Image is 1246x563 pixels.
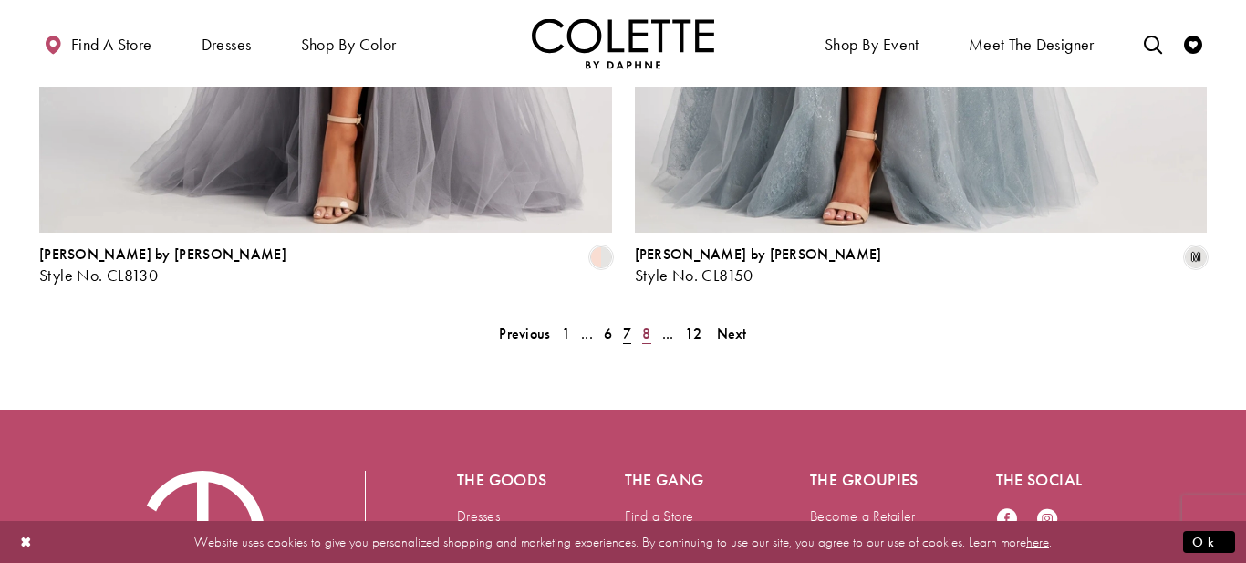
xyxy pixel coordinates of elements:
[296,18,401,68] span: Shop by color
[1179,18,1207,68] a: Check Wishlist
[71,36,152,54] span: Find a store
[39,246,286,285] div: Colette by Daphne Style No. CL8130
[685,324,702,343] span: 12
[996,471,1109,489] h5: The social
[457,506,500,526] a: Dresses
[825,36,919,54] span: Shop By Event
[590,246,612,268] i: Platinum/Blush
[810,471,923,489] h5: The groupies
[581,324,593,343] span: ...
[197,18,256,68] span: Dresses
[562,324,570,343] span: 1
[680,320,708,347] a: 12
[969,36,1095,54] span: Meet the designer
[964,18,1099,68] a: Meet the designer
[820,18,924,68] span: Shop By Event
[532,18,714,68] a: Visit Home Page
[662,324,674,343] span: ...
[623,324,631,343] span: 7
[642,324,650,343] span: 8
[39,265,158,286] span: Style No. CL8130
[556,320,576,347] a: 1
[635,245,882,264] span: [PERSON_NAME] by [PERSON_NAME]
[810,506,915,526] a: Become a Retailer
[11,526,42,558] button: Close Dialog
[576,320,598,347] a: ...
[1026,532,1049,550] a: here
[532,18,714,68] img: Colette by Daphne
[39,245,286,264] span: [PERSON_NAME] by [PERSON_NAME]
[493,320,556,347] a: Prev Page
[635,246,882,285] div: Colette by Daphne Style No. CL8150
[1185,246,1207,268] i: Platinum/Multi
[717,324,747,343] span: Next
[637,320,656,347] a: 8
[598,320,618,347] a: 6
[457,471,552,489] h5: The goods
[618,320,637,347] span: Current page
[657,320,680,347] a: ...
[635,265,753,286] span: Style No. CL8150
[499,324,550,343] span: Previous
[202,36,252,54] span: Dresses
[301,36,397,54] span: Shop by color
[996,507,1018,532] a: Visit our Facebook - Opens in new tab
[39,18,156,68] a: Find a store
[131,529,1115,554] p: Website uses cookies to give you personalized shopping and marketing experiences. By continuing t...
[625,471,738,489] h5: The gang
[625,506,694,526] a: Find a Store
[604,324,612,343] span: 6
[1139,18,1167,68] a: Toggle search
[1036,507,1058,532] a: Visit our Instagram - Opens in new tab
[1183,530,1235,553] button: Submit Dialog
[711,320,753,347] a: Next Page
